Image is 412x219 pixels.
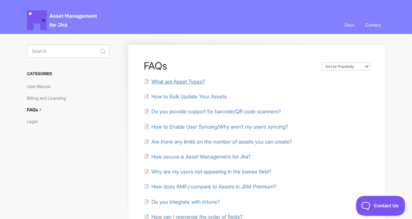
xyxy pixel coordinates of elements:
h3: Categories [27,68,110,80]
span: Are there any limits on the number of assets you can create? [151,139,291,145]
a: How secure is Asset Management for Jira? [144,154,250,160]
a: Billing and Licensing [27,93,71,103]
a: User Manual [27,81,55,92]
a: Do you integrate with Intune? [144,199,219,205]
select: Page reloads on selection [322,62,370,70]
input: Search [27,45,110,58]
span: Asset Management for Jira Docs [27,10,98,30]
a: Do you provide support for barcode/QR code scanners? [144,108,281,115]
a: What are Asset Types? [144,78,205,85]
span: Why are my users not appearing in the loanee field? [151,168,271,175]
span: How to Bulk Update Your Assets [151,93,226,100]
a: Docs [340,16,359,34]
span: Do you integrate with Intune? [151,199,219,205]
span: What are Asset Types? [151,78,205,85]
iframe: Toggle Customer Support [356,196,405,216]
a: Contact [360,16,385,34]
span: How secure is Asset Management for Jira? [151,154,250,160]
a: FAQs [27,104,49,115]
a: How to Enable User Syncing/Why aren't my users syncing? [144,124,288,130]
h1: FAQs [143,60,315,72]
span: How does AMFJ compare to Assets in JSM Premium? [151,183,276,190]
a: Are there any limits on the number of assets you can create? [144,139,291,145]
span: How to Enable User Syncing/Why aren't my users syncing? [151,124,288,130]
a: How to Bulk Update Your Assets [144,93,226,100]
a: How does AMFJ compare to Assets in JSM Premium? [144,183,276,190]
a: Why are my users not appearing in the loanee field? [144,168,271,175]
span: Do you provide support for barcode/QR code scanners? [151,108,281,115]
a: Legal [27,116,42,127]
